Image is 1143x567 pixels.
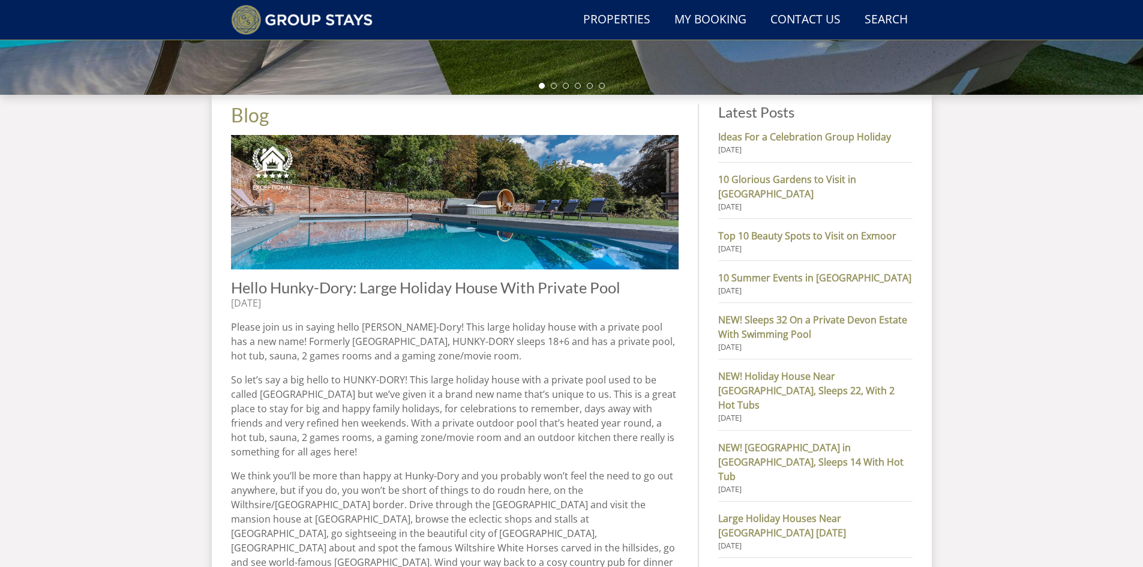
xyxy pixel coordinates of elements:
[578,7,655,34] a: Properties
[231,278,620,296] a: Hello Hunky-Dory: Large Holiday House With Private Pool
[231,296,261,310] time: [DATE]
[670,7,751,34] a: My Booking
[718,243,912,254] small: [DATE]
[231,135,679,269] img: Hello Hunky-Dory: Large Holiday House With Private Pool
[718,144,912,155] small: [DATE]
[718,271,912,285] strong: 10 Summer Events in [GEOGRAPHIC_DATA]
[718,369,912,424] a: NEW! Holiday House Near [GEOGRAPHIC_DATA], Sleeps 22, With 2 Hot Tubs [DATE]
[718,130,912,155] a: Ideas For a Celebration Group Holiday [DATE]
[718,341,912,353] small: [DATE]
[231,320,679,363] p: Please join us in saying hello [PERSON_NAME]-Dory! This large holiday house with a private pool h...
[718,130,912,144] strong: Ideas For a Celebration Group Holiday
[718,285,912,296] small: [DATE]
[766,7,845,34] a: Contact Us
[718,103,794,121] a: Latest Posts
[718,440,912,484] strong: NEW! [GEOGRAPHIC_DATA] in [GEOGRAPHIC_DATA], Sleeps 14 With Hot Tub
[718,440,912,495] a: NEW! [GEOGRAPHIC_DATA] in [GEOGRAPHIC_DATA], Sleeps 14 With Hot Tub [DATE]
[718,172,912,212] a: 10 Glorious Gardens to Visit in [GEOGRAPHIC_DATA] [DATE]
[231,5,373,35] img: Group Stays
[718,412,912,424] small: [DATE]
[718,540,912,551] small: [DATE]
[231,373,679,459] p: So let’s say a big hello to HUNKY-DORY! This large holiday house with a private pool used to be c...
[718,313,912,341] strong: NEW! Sleeps 32 On a Private Devon Estate With Swimming Pool
[718,271,912,296] a: 10 Summer Events in [GEOGRAPHIC_DATA] [DATE]
[718,369,912,412] strong: NEW! Holiday House Near [GEOGRAPHIC_DATA], Sleeps 22, With 2 Hot Tubs
[718,484,912,495] small: [DATE]
[860,7,913,34] a: Search
[718,229,912,254] a: Top 10 Beauty Spots to Visit on Exmoor [DATE]
[718,172,912,201] strong: 10 Glorious Gardens to Visit in [GEOGRAPHIC_DATA]
[231,103,269,127] a: Blog
[718,201,912,212] small: [DATE]
[718,511,912,551] a: Large Holiday Houses Near [GEOGRAPHIC_DATA] [DATE] [DATE]
[718,229,912,243] strong: Top 10 Beauty Spots to Visit on Exmoor
[718,313,912,353] a: NEW! Sleeps 32 On a Private Devon Estate With Swimming Pool [DATE]
[718,511,912,540] strong: Large Holiday Houses Near [GEOGRAPHIC_DATA] [DATE]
